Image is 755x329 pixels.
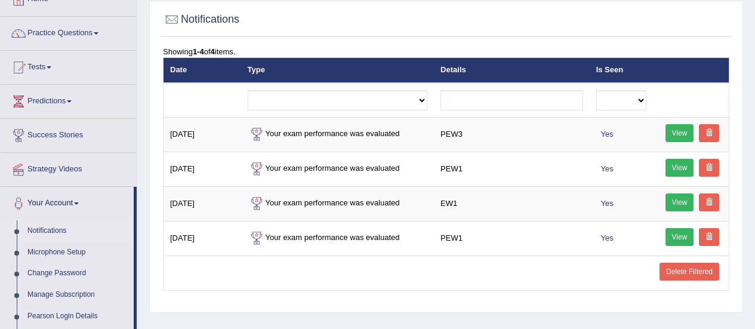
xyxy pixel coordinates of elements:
[193,47,204,56] b: 1-4
[241,152,434,186] td: Your exam performance was evaluated
[241,117,434,152] td: Your exam performance was evaluated
[1,187,134,217] a: Your Account
[1,85,137,115] a: Predictions
[434,221,590,256] td: PEW1
[22,306,134,327] a: Pearson Login Details
[665,193,694,211] a: View
[440,65,466,74] a: Details
[22,220,134,242] a: Notifications
[164,117,241,152] td: [DATE]
[699,159,719,177] a: Delete
[665,159,694,177] a: View
[434,117,590,152] td: PEW3
[1,17,137,47] a: Practice Questions
[22,263,134,284] a: Change Password
[665,228,694,246] a: View
[170,65,187,74] a: Date
[660,263,719,281] a: Delete Filtered
[1,119,137,149] a: Success Stories
[22,284,134,306] a: Manage Subscription
[163,46,729,57] div: Showing of items.
[699,228,719,246] a: Delete
[596,232,618,244] span: Yes
[248,65,265,74] a: Type
[596,162,618,175] span: Yes
[596,197,618,210] span: Yes
[1,51,137,81] a: Tests
[434,152,590,186] td: PEW1
[596,128,618,140] span: Yes
[163,11,239,29] h2: Notifications
[665,124,694,142] a: View
[434,186,590,221] td: EW1
[1,153,137,183] a: Strategy Videos
[596,65,624,74] a: Is Seen
[699,193,719,211] a: Delete
[164,186,241,221] td: [DATE]
[699,124,719,142] a: Delete
[22,242,134,263] a: Microphone Setup
[164,152,241,186] td: [DATE]
[241,186,434,221] td: Your exam performance was evaluated
[211,47,215,56] b: 4
[241,221,434,256] td: Your exam performance was evaluated
[164,221,241,256] td: [DATE]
